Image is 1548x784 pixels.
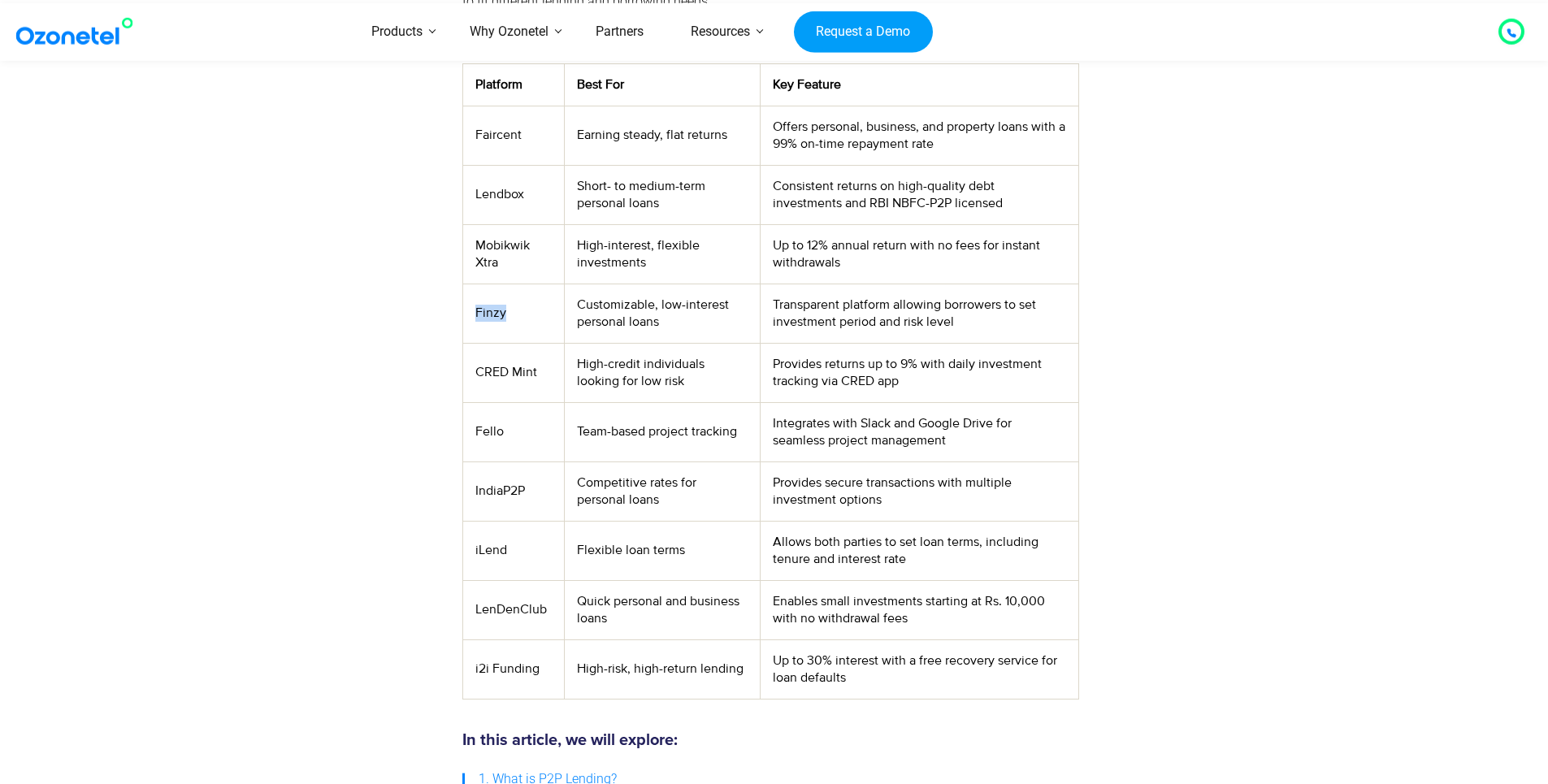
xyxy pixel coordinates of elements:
td: Integrates with Slack and Google Drive for seamless project management [761,402,1078,461]
th: Best For [565,63,761,106]
td: Up to 30% interest with a free recovery service for loan defaults [761,639,1078,699]
td: High-credit individuals looking for low risk [565,343,761,402]
td: Competitive rates for personal loans [565,461,761,521]
td: Customizable, low-interest personal loans [565,284,761,343]
td: Team-based project tracking [565,402,761,461]
td: High-interest, flexible investments [565,224,761,284]
td: Enables small investments starting at Rs. 10,000 with no withdrawal fees [761,580,1078,639]
td: Quick personal and business loans [565,580,761,639]
td: Up to 12% annual return with no fees for instant withdrawals [761,224,1078,284]
th: Platform [462,63,564,106]
td: CRED Mint [462,343,564,402]
th: Key Feature [761,63,1078,106]
td: Allows both parties to set loan terms, including tenure and interest rate [761,521,1078,580]
td: Earning steady, flat returns [565,106,761,165]
td: Provides secure transactions with multiple investment options [761,461,1078,521]
td: High-risk, high-return lending [565,639,761,699]
td: Lendbox [462,165,564,224]
td: i2i Funding [462,639,564,699]
td: IndiaP2P [462,461,564,521]
td: Finzy [462,284,564,343]
td: Provides returns up to 9% with daily investment tracking via CRED app [761,343,1078,402]
td: Transparent platform allowing borrowers to set investment period and risk level [761,284,1078,343]
td: Offers personal, business, and property loans with a 99% on-time repayment rate [761,106,1078,165]
h5: In this article, we will explore: [462,732,1079,748]
a: Partners [572,3,667,61]
a: Resources [667,3,774,61]
a: Why Ozonetel [446,3,572,61]
td: Flexible loan terms [565,521,761,580]
td: iLend [462,521,564,580]
td: Consistent returns on high-quality debt investments and RBI NBFC-P2P licensed [761,165,1078,224]
td: Fello [462,402,564,461]
td: LenDenClub [462,580,564,639]
a: Request a Demo [794,11,933,53]
td: Short- to medium-term personal loans [565,165,761,224]
td: Faircent [462,106,564,165]
a: Products [348,3,446,61]
td: Mobikwik Xtra [462,224,564,284]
